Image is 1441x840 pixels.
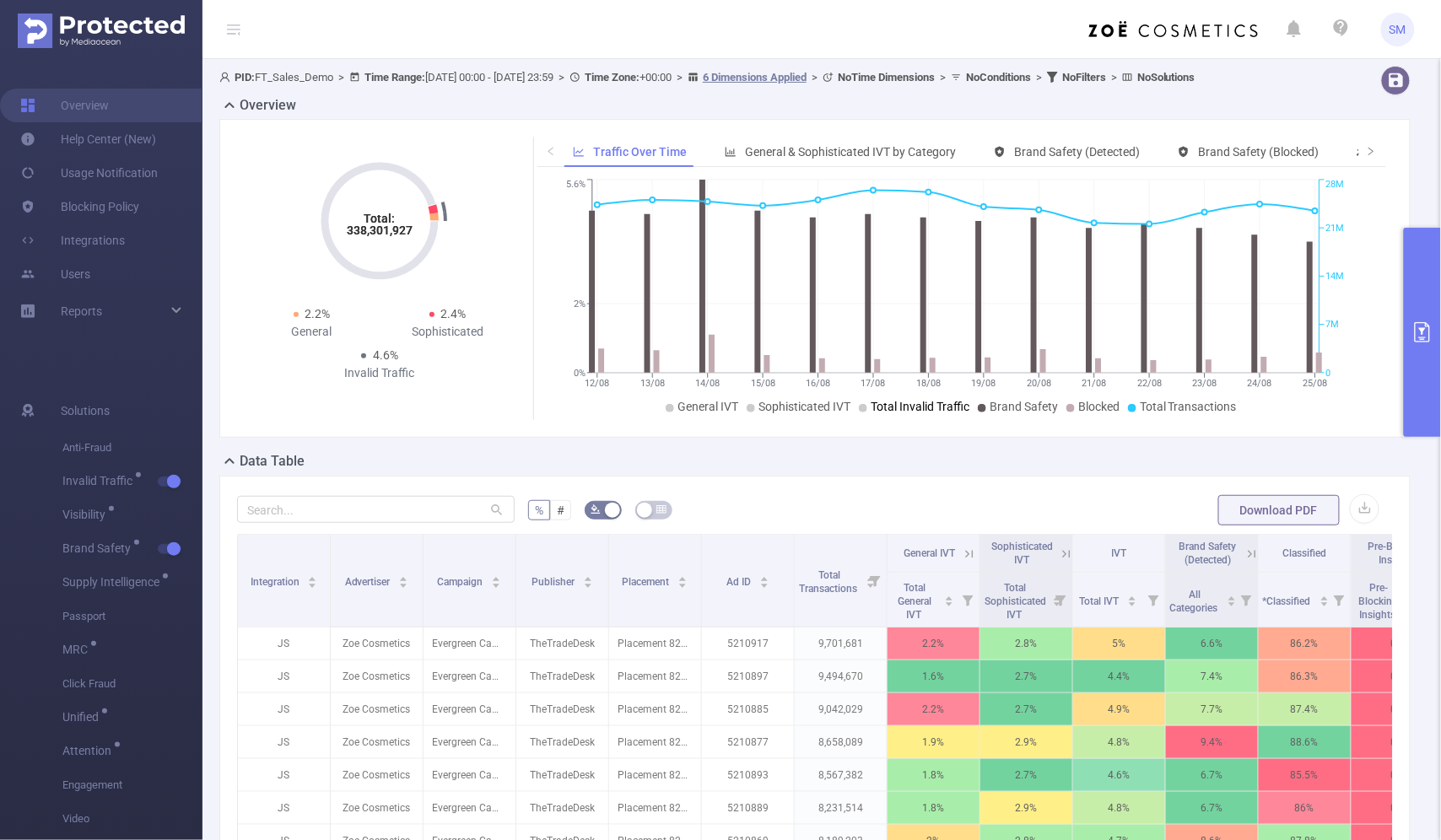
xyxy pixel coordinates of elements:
i: icon: caret-up [678,574,688,579]
p: 5210877 [702,726,794,758]
p: Placement 8290435 [609,792,701,824]
span: Pre-Blocking Insights [1368,541,1427,566]
i: icon: caret-up [1320,594,1329,599]
i: icon: user [219,72,235,83]
p: 2.9% [980,726,1072,758]
p: 4.4% [1073,660,1165,692]
p: 5210917 [702,627,794,660]
i: Filter menu [1327,573,1351,627]
tspan: 21M [1326,223,1345,234]
div: Sort [677,574,688,584]
span: *Classified [1263,595,1314,607]
tspan: 14/08 [695,378,720,389]
p: 1.8% [888,792,980,824]
p: 85.5% [1259,759,1351,791]
div: Sort [1320,594,1330,604]
span: Pre-Blocking Insights [1359,582,1399,621]
a: Overview [20,89,109,122]
i: icon: caret-up [399,574,408,579]
p: 4.6% [1073,759,1165,791]
i: icon: bg-colors [591,504,601,514]
p: TheTradeDesk [516,726,608,758]
p: 86.2% [1259,627,1351,660]
p: 5210897 [702,660,794,692]
p: 2.2% [888,693,980,725]
span: General & Sophisticated IVT by Category [746,145,957,159]
p: 4.8% [1073,792,1165,824]
span: General IVT [904,547,956,559]
span: Total Sophisticated IVT [985,582,1046,621]
p: 7.4% [1166,660,1258,692]
h2: Overview [240,95,296,116]
i: icon: caret-up [945,594,954,599]
p: 87.4% [1259,693,1351,725]
div: Invalid Traffic [312,364,448,382]
p: Placement 8290435 [609,627,701,660]
p: JS [238,792,330,824]
p: JS [238,693,330,725]
p: 1.8% [888,759,980,791]
p: JS [238,627,330,660]
span: SM [1390,13,1406,46]
p: 6.7% [1166,792,1258,824]
i: icon: caret-down [399,581,408,586]
tspan: 12/08 [585,378,609,389]
span: Total Transactions [1140,400,1237,413]
tspan: 0 [1326,368,1331,379]
p: 5210889 [702,792,794,824]
span: # [557,503,564,517]
span: Total Invalid Traffic [871,400,969,413]
i: icon: caret-down [1128,600,1137,605]
tspan: 338,301,927 [347,223,413,237]
p: JS [238,660,330,692]
p: 4.9% [1073,693,1165,725]
p: Placement 8290435 [609,759,701,791]
i: icon: caret-down [308,581,317,586]
input: Search... [237,496,515,523]
span: Placement [623,576,672,588]
span: Brand Safety (Detected) [1015,145,1141,159]
p: 7.7% [1166,693,1258,725]
p: TheTradeDesk [516,759,608,791]
tspan: 13/08 [640,378,664,389]
tspan: Total: [364,212,396,225]
p: 4.8% [1073,726,1165,758]
span: Passport [62,600,202,633]
p: Zoe Cosmetics [331,660,423,692]
span: > [333,71,349,83]
a: Reports [61,294,102,328]
tspan: 21/08 [1082,378,1106,389]
p: 5210893 [702,759,794,791]
div: Sort [944,594,954,604]
i: Filter menu [863,535,887,627]
tspan: 7M [1326,320,1340,331]
tspan: 23/08 [1192,378,1217,389]
p: 8,658,089 [795,726,887,758]
b: PID: [235,71,255,83]
i: icon: line-chart [573,146,585,158]
tspan: 0% [574,368,586,379]
span: Total General IVT [899,582,932,621]
span: FT_Sales_Demo [DATE] 00:00 - [DATE] 23:59 +00:00 [219,71,1195,83]
span: Campaign [438,576,486,588]
span: Ad ID [726,576,753,588]
h2: Data Table [240,451,305,471]
p: 9,701,681 [795,627,887,660]
i: icon: caret-down [759,581,769,586]
p: 8,231,514 [795,792,887,824]
span: Unified [62,711,105,723]
span: 4.6% [373,348,398,362]
p: Zoe Cosmetics [331,693,423,725]
tspan: 20/08 [1027,378,1051,389]
p: 6.6% [1166,627,1258,660]
span: Publisher [532,576,577,588]
span: 2.2% [305,307,331,320]
i: icon: caret-down [583,581,592,586]
tspan: 24/08 [1248,378,1272,389]
tspan: 5.6% [566,180,586,191]
p: TheTradeDesk [516,660,608,692]
span: Video [62,802,202,836]
i: icon: caret-up [583,574,592,579]
span: Blocked [1078,400,1120,413]
span: > [807,71,823,83]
